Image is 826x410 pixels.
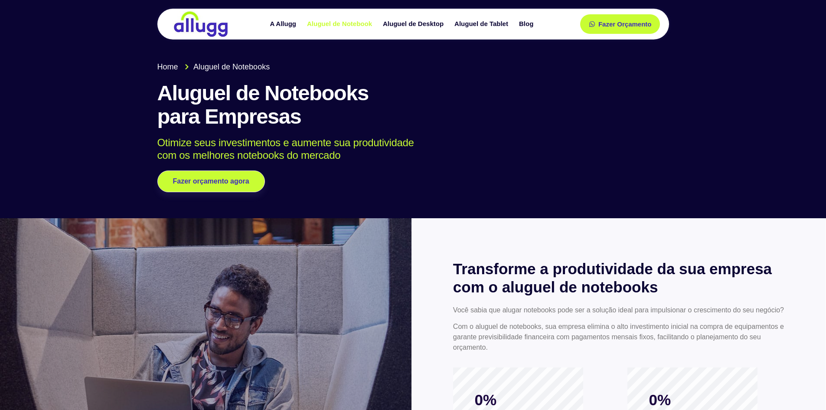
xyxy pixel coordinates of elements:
[450,16,515,32] a: Aluguel de Tablet
[453,260,784,296] h2: Transforme a produtividade da sua empresa com o aluguel de notebooks
[453,321,784,353] p: Com o aluguel de notebooks, sua empresa elimina o alto investimento inicial na compra de equipame...
[173,11,229,37] img: locação de TI é Allugg
[173,178,249,185] span: Fazer orçamento agora
[515,16,540,32] a: Blog
[157,82,669,128] h1: Aluguel de Notebooks para Empresas
[265,16,303,32] a: A Allugg
[379,16,450,32] a: Aluguel de Desktop
[627,391,692,409] span: 0%
[191,61,270,73] span: Aluguel de Notebooks
[157,137,656,162] p: Otimize seus investimentos e aumente sua produtividade com os melhores notebooks do mercado
[580,14,660,34] a: Fazer Orçamento
[453,305,784,315] p: Você sabia que alugar notebooks pode ser a solução ideal para impulsionar o crescimento do seu ne...
[453,391,518,409] span: 0%
[157,61,178,73] span: Home
[303,16,379,32] a: Aluguel de Notebook
[598,21,652,27] span: Fazer Orçamento
[157,171,265,192] a: Fazer orçamento agora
